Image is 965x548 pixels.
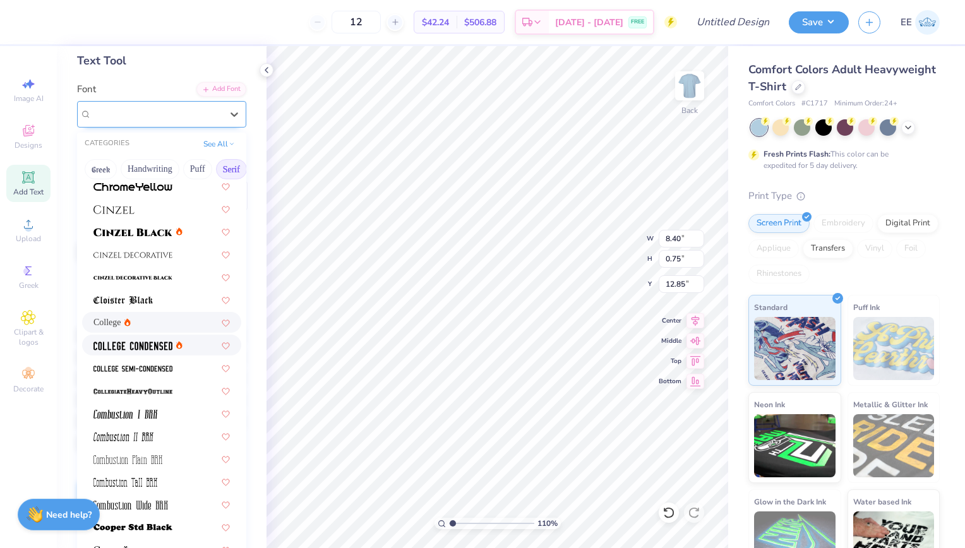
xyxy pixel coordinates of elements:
div: Text Tool [77,52,246,69]
img: Combustion I BRK [93,410,158,419]
div: Transfers [803,239,853,258]
div: Add Font [196,82,246,97]
span: Puff Ink [853,301,880,314]
img: Metallic & Glitter Ink [853,414,935,477]
button: Greek [85,159,117,179]
a: EE [901,10,940,35]
button: Serif [216,159,247,179]
span: Middle [659,337,681,345]
button: Puff [183,159,212,179]
img: Cinzel Black (Black) [93,228,172,237]
img: College Condensed [93,342,172,350]
img: Ella Eskridge [915,10,940,35]
span: Glow in the Dark Ink [754,495,826,508]
img: Combustion Tall BRK [93,478,157,487]
div: CATEGORIES [85,138,129,149]
img: Cloister Black [93,296,153,305]
span: Designs [15,140,42,150]
span: Neon Ink [754,398,785,411]
div: Rhinestones [748,265,810,283]
img: Puff Ink [853,317,935,380]
span: Comfort Colors [748,98,795,109]
div: Embroidery [813,214,873,233]
span: Water based Ink [853,495,911,508]
span: Upload [16,234,41,244]
div: Vinyl [857,239,892,258]
div: Screen Print [748,214,810,233]
img: Combustion II BRK [93,432,153,441]
img: CollegiateHeavyOutline [93,387,172,396]
span: Center [659,316,681,325]
div: Print Type [748,189,940,203]
img: Neon Ink [754,414,836,477]
span: [DATE] - [DATE] [555,16,623,29]
div: Back [681,105,698,116]
span: Image AI [14,93,44,104]
img: Combustion Wide BRK [93,501,168,509]
span: Decorate [13,384,44,394]
span: Comfort Colors Adult Heavyweight T-Shirt [748,62,936,94]
button: Handwriting [121,159,179,179]
span: Clipart & logos [6,327,51,347]
input: – – [332,11,381,33]
span: FREE [631,18,644,27]
strong: Fresh Prints Flash: [764,149,830,159]
span: Bottom [659,377,681,386]
span: Metallic & Glitter Ink [853,398,928,411]
button: See All [200,138,239,150]
input: Untitled Design [686,9,779,35]
span: Minimum Order: 24 + [834,98,897,109]
img: ChromeYellow [93,182,172,191]
span: # C1717 [801,98,828,109]
span: College [93,316,121,329]
span: $506.88 [464,16,496,29]
img: Cooper Std Black [93,523,172,532]
span: Top [659,357,681,366]
button: Save [789,11,849,33]
div: Foil [896,239,926,258]
div: Applique [748,239,799,258]
strong: Need help? [46,509,92,521]
img: Combustion Plain BRK [93,455,162,464]
label: Font [77,82,96,97]
img: Cinzel Decorative Black (Black) [93,273,172,282]
img: Standard [754,317,836,380]
img: Cinzel [93,205,135,214]
span: $42.24 [422,16,449,29]
img: Back [677,73,702,98]
span: 110 % [537,518,558,529]
img: Cinzel Decorative [93,251,172,259]
span: Standard [754,301,788,314]
div: This color can be expedited for 5 day delivery. [764,148,919,171]
span: Greek [19,280,39,290]
span: Add Text [13,187,44,197]
img: College Semi-condensed [93,364,172,373]
div: Digital Print [877,214,938,233]
span: EE [901,15,912,30]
